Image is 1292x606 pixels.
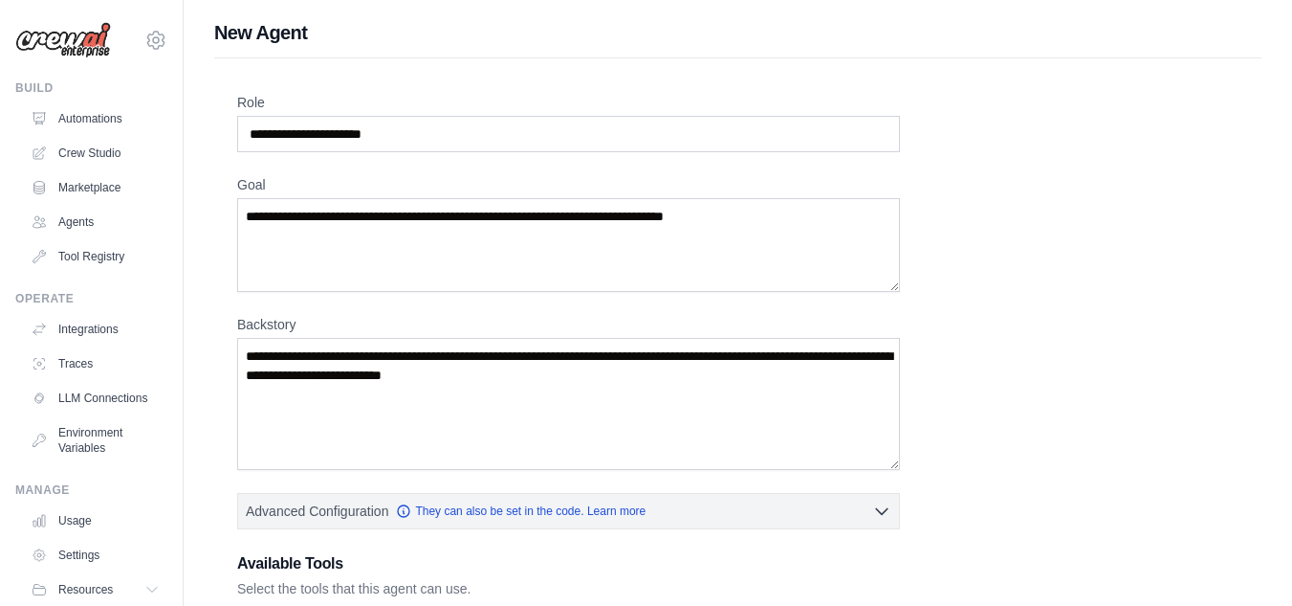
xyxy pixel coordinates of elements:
[23,172,167,203] a: Marketplace
[237,93,900,112] label: Role
[237,579,900,598] p: Select the tools that this agent can use.
[23,348,167,379] a: Traces
[23,207,167,237] a: Agents
[58,582,113,597] span: Resources
[237,315,900,334] label: Backstory
[214,19,1261,46] h1: New Agent
[237,552,900,575] h3: Available Tools
[23,505,167,536] a: Usage
[23,314,167,345] a: Integrations
[23,138,167,168] a: Crew Studio
[23,417,167,463] a: Environment Variables
[23,540,167,571] a: Settings
[15,291,167,306] div: Operate
[23,574,167,605] button: Resources
[396,504,646,519] a: They can also be set in the code. Learn more
[23,383,167,414] a: LLM Connections
[237,175,900,194] label: Goal
[15,80,167,96] div: Build
[238,494,899,528] button: Advanced Configuration They can also be set in the code. Learn more
[23,241,167,272] a: Tool Registry
[23,103,167,134] a: Automations
[246,502,388,521] span: Advanced Configuration
[15,483,167,498] div: Manage
[15,22,111,58] img: Logo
